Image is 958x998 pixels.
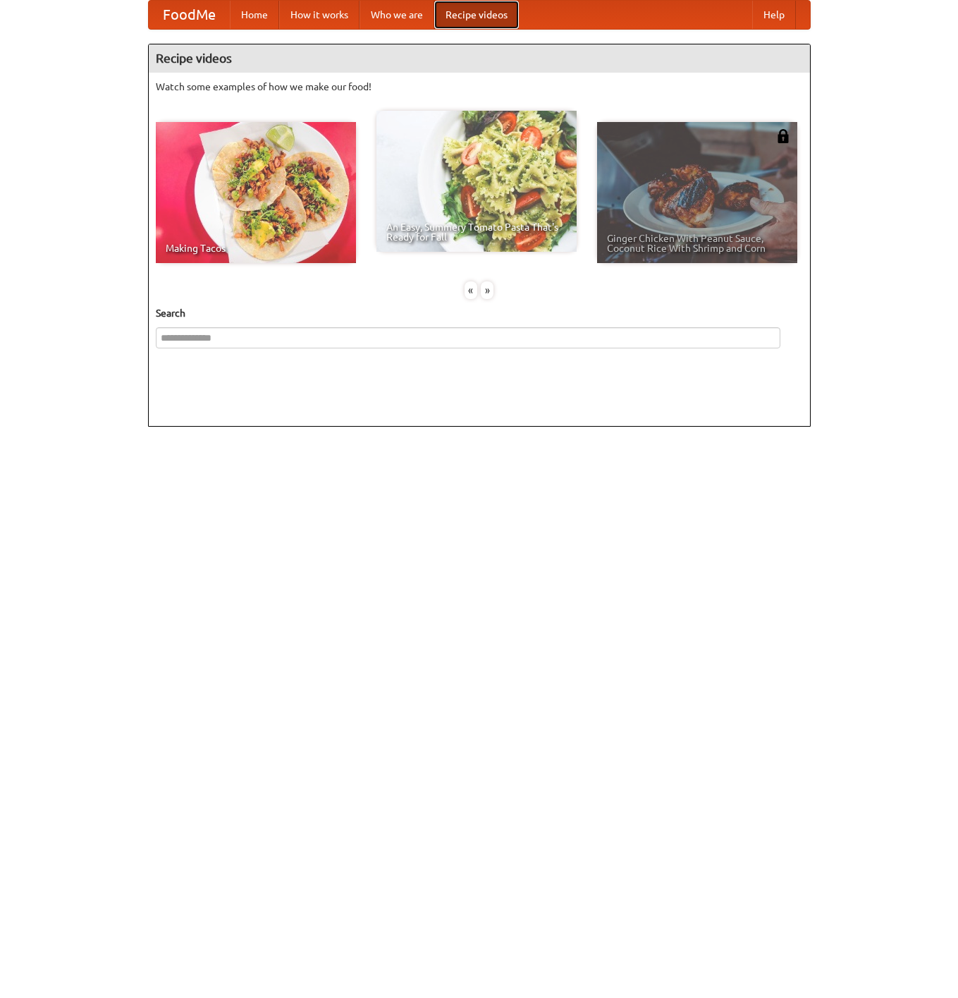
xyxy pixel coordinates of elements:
a: How it works [279,1,360,29]
a: Home [230,1,279,29]
a: Who we are [360,1,434,29]
img: 483408.png [776,129,790,143]
span: An Easy, Summery Tomato Pasta That's Ready for Fall [386,222,567,242]
h4: Recipe videos [149,44,810,73]
a: An Easy, Summery Tomato Pasta That's Ready for Fall [376,111,577,252]
h5: Search [156,306,803,320]
p: Watch some examples of how we make our food! [156,80,803,94]
a: Help [752,1,796,29]
span: Making Tacos [166,243,346,253]
a: Making Tacos [156,122,356,263]
div: » [481,281,493,299]
a: Recipe videos [434,1,519,29]
a: FoodMe [149,1,230,29]
div: « [465,281,477,299]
